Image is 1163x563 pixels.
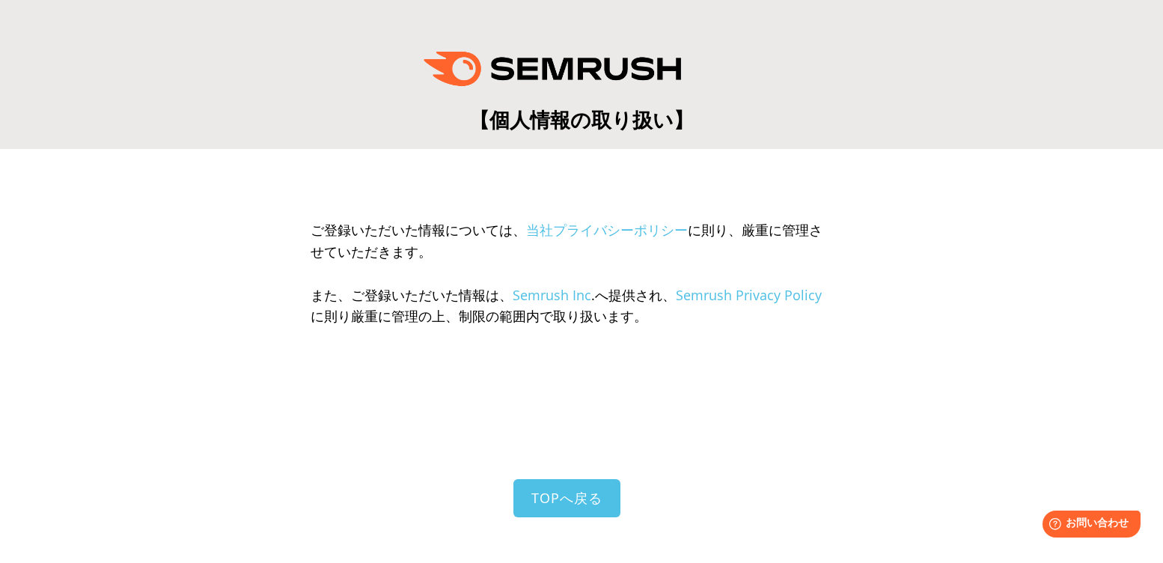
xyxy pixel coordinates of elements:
[513,286,591,304] a: Semrush Inc
[1030,505,1147,547] iframe: Help widget launcher
[469,106,694,133] span: 【個人情報の取り扱い】
[526,221,688,239] a: 当社プライバシーポリシー
[676,286,822,304] a: Semrush Privacy Policy
[311,221,822,261] span: ご登録いただいた情報については、 に則り、厳重に管理させていただきます。
[513,479,620,517] a: TOPへ戻る
[311,286,822,326] span: また、ご登録いただいた情報は、 .へ提供され、 に則り厳重に管理の上、制限の範囲内で取り扱います。
[531,489,602,507] span: TOPへ戻る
